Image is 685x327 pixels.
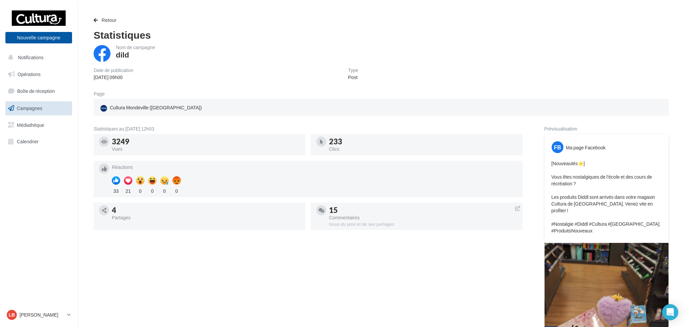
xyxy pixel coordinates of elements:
a: Cultura Mondeville ([GEOGRAPHIC_DATA]) [99,103,287,113]
button: Notifications [4,50,71,65]
a: Campagnes [4,101,73,115]
div: 21 [124,186,132,194]
div: Nom de campagne [116,45,155,50]
div: 233 [329,138,517,145]
div: 33 [112,186,120,194]
span: LB [9,312,15,318]
div: 0 [136,186,144,194]
button: Nouvelle campagne [5,32,72,43]
a: Boîte de réception [4,84,73,98]
div: Commentaires [329,215,517,220]
span: Campagnes [17,105,42,111]
div: Vues [112,147,300,151]
div: Ma page Facebook [566,144,606,151]
span: Opérations [18,71,40,77]
div: 0 [148,186,157,194]
div: Clics [329,147,517,151]
div: 3249 [112,138,300,145]
span: Notifications [18,54,43,60]
p: [Nouveautés⭐] Vous êtes nostalgiques de l'école et des cours de récréation ? Les produits Diddl s... [551,160,662,234]
div: FB [552,141,563,153]
div: dild [116,51,129,59]
span: Médiathèque [17,122,44,128]
div: 0 [172,186,181,194]
div: 0 [160,186,169,194]
div: Date de publication [94,68,133,73]
p: [PERSON_NAME] [20,312,64,318]
a: Calendrier [4,135,73,149]
div: Page [94,92,110,96]
div: Statistiques au [DATE] 12h03 [94,126,523,131]
div: Issus du post et de ses partages [329,221,517,227]
div: Partages [112,215,300,220]
span: Calendrier [17,139,39,144]
a: Médiathèque [4,118,73,132]
div: Post [348,74,358,81]
div: Réactions [112,165,517,170]
span: Boîte de réception [17,88,55,94]
a: Opérations [4,67,73,81]
div: Cultura Mondeville ([GEOGRAPHIC_DATA]) [99,103,203,113]
div: [DATE] 09h00 [94,74,133,81]
div: 15 [329,207,517,214]
a: LB [PERSON_NAME] [5,308,72,321]
div: Statistiques [94,30,669,40]
button: Retour [94,16,119,24]
div: Type [348,68,358,73]
span: Retour [102,17,117,23]
div: Open Intercom Messenger [662,304,678,320]
div: 4 [112,207,300,214]
div: Prévisualisation [544,126,669,131]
